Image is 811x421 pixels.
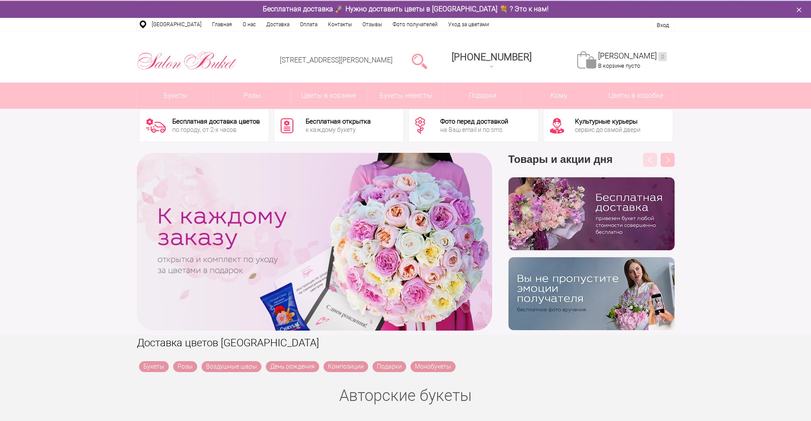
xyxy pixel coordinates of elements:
[207,18,237,31] a: Главная
[173,361,197,372] a: Розы
[372,361,406,372] a: Подарки
[575,118,640,125] div: Культурные курьеры
[172,118,260,125] div: Бесплатная доставка цветов
[137,335,675,351] h1: Доставка цветов [GEOGRAPHIC_DATA]
[444,83,521,109] a: Подарки
[339,386,472,405] a: Авторские букеты
[357,18,387,31] a: Отзывы
[367,83,444,109] a: Букеты невесты
[521,83,597,109] span: Кому
[598,62,640,69] span: В корзине пусто
[508,177,675,250] img: hpaj04joss48rwypv6hbykmvk1dj7zyr.png.webp
[306,118,371,125] div: Бесплатная открытка
[280,56,393,64] a: [STREET_ADDRESS][PERSON_NAME]
[440,127,508,133] div: на Ваш email и по sms
[323,18,357,31] a: Контакты
[411,361,456,372] a: Монобукеты
[452,52,532,62] span: [PHONE_NUMBER]
[440,118,508,125] div: Фото перед доставкой
[202,361,261,372] a: Воздушные шары
[658,52,667,61] ins: 0
[324,361,368,372] a: Композиции
[137,83,214,109] a: Букеты
[266,361,319,372] a: День рождения
[508,257,675,330] img: v9wy31nijnvkfycrkduev4dhgt9psb7e.png.webp
[139,361,169,372] a: Букеты
[657,22,669,28] a: Вход
[443,18,494,31] a: Уход за цветами
[598,83,674,109] a: Цветы в коробке
[291,83,367,109] a: Цветы в корзине
[130,4,681,14] div: Бесплатная доставка 🚀 Нужно доставить цветы в [GEOGRAPHIC_DATA] 💐 ? Это к нам!
[172,127,260,133] div: по городу, от 2-х часов
[295,18,323,31] a: Оплата
[146,18,207,31] a: [GEOGRAPHIC_DATA]
[446,48,537,73] a: [PHONE_NUMBER]
[598,51,667,61] a: [PERSON_NAME]
[261,18,295,31] a: Доставка
[214,83,290,109] a: Розы
[137,49,237,72] img: Цветы Нижний Новгород
[306,127,371,133] div: к каждому букету
[387,18,443,31] a: Фото получателей
[237,18,261,31] a: О нас
[508,153,675,177] h3: Товары и акции дня
[661,153,675,167] button: Next
[575,127,640,133] div: сервис до самой двери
